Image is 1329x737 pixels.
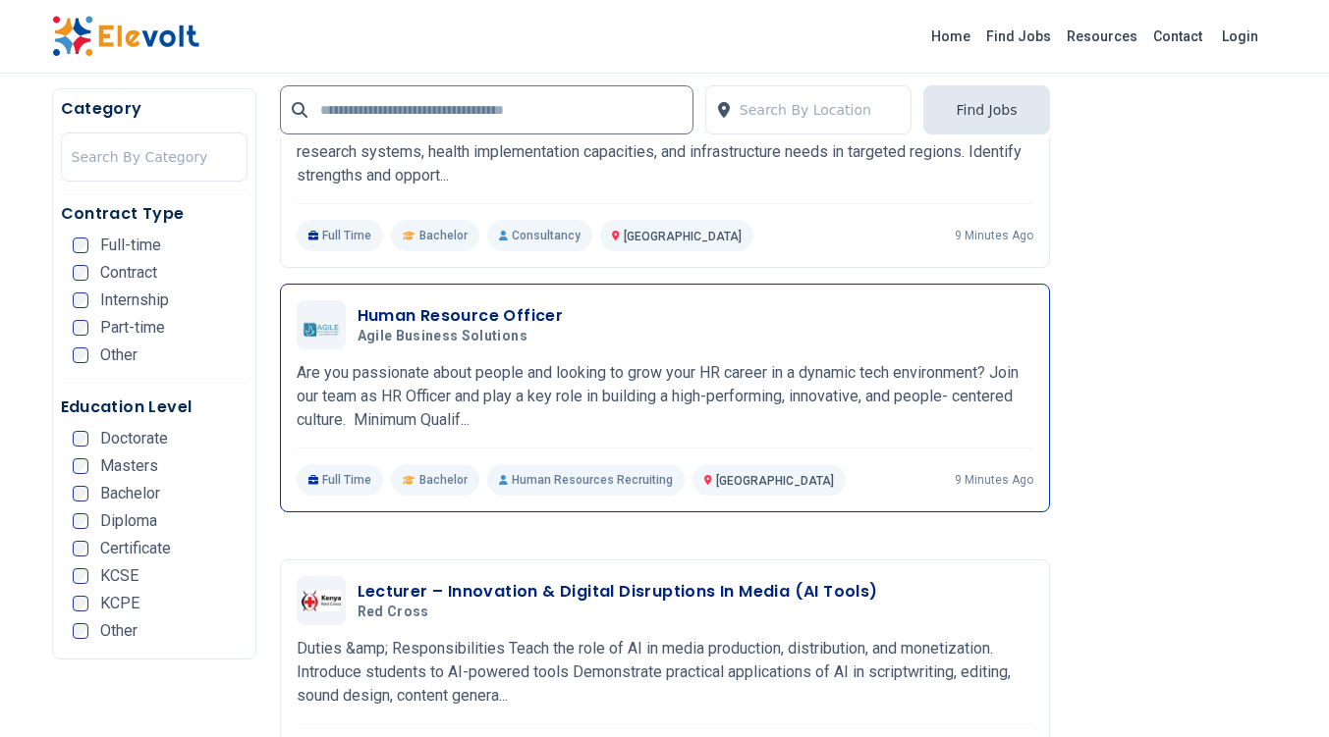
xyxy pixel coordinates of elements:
[100,541,171,556] span: Certificate
[100,265,157,281] span: Contract
[61,202,248,226] h5: Contract Type
[1210,17,1270,56] a: Login
[100,486,160,501] span: Bachelor
[100,513,157,529] span: Diploma
[73,265,88,281] input: Contract
[358,580,878,604] h3: Lecturer – Innovation & Digital Disruptions In Media (AI Tools)
[52,16,199,57] img: Elevolt
[100,347,138,363] span: Other
[73,347,88,363] input: Other
[487,220,592,251] p: Consultancy
[624,230,742,243] span: [GEOGRAPHIC_DATA]
[358,328,527,345] span: Agile Business Solutions
[73,458,88,474] input: Masters
[358,604,429,621] span: Red cross
[73,431,88,447] input: Doctorate
[61,97,248,121] h5: Category
[297,117,1033,187] p: Responsibilities Landscape analysis to Assess Gaps and Needs Conduct a situational analysis of he...
[716,474,834,488] span: [GEOGRAPHIC_DATA]
[100,596,139,611] span: KCPE
[100,568,138,584] span: KCSE
[419,228,468,243] span: Bachelor
[302,590,341,611] img: Red cross
[955,472,1033,488] p: 9 minutes ago
[73,568,88,584] input: KCSE
[73,541,88,556] input: Certificate
[978,21,1059,52] a: Find Jobs
[73,596,88,611] input: KCPE
[297,56,1033,251] a: Drugs for Neglected Diseases initiativeCapacity Strengthening ConsultantDrugs for [MEDICAL_DATA] ...
[100,431,168,447] span: Doctorate
[297,220,384,251] p: Full Time
[297,637,1033,708] p: Duties &amp; Responsibilities Teach the role of AI in media production, distribution, and monetiz...
[923,21,978,52] a: Home
[73,513,88,529] input: Diploma
[1231,643,1329,737] iframe: Chat Widget
[100,623,138,639] span: Other
[73,237,88,253] input: Full-time
[100,292,169,308] span: Internship
[100,458,158,474] span: Masters
[419,472,468,488] span: Bachelor
[73,292,88,308] input: Internship
[1145,21,1210,52] a: Contact
[73,623,88,639] input: Other
[100,237,161,253] span: Full-time
[1059,21,1145,52] a: Resources
[923,85,1049,134] button: Find Jobs
[955,228,1033,243] p: 9 minutes ago
[73,320,88,336] input: Part-time
[73,486,88,501] input: Bachelor
[302,313,341,336] img: Agile Business Solutions
[100,320,165,336] span: Part-time
[358,304,564,328] h3: Human Resource Officer
[297,300,1033,496] a: Agile Business SolutionsHuman Resource OfficerAgile Business SolutionsAre you passionate about pe...
[297,464,384,496] p: Full Time
[297,361,1033,432] p: Are you passionate about people and looking to grow your HR career in a dynamic tech environment?...
[61,395,248,419] h5: Education Level
[487,464,685,496] p: Human Resources Recruiting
